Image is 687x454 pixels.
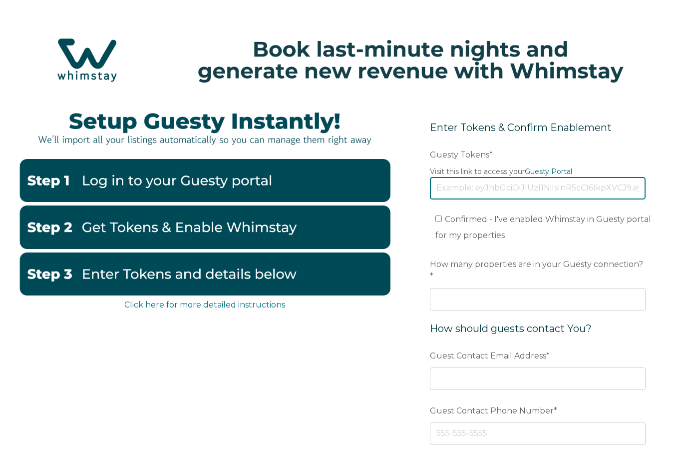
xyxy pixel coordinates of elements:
a: Guesty Portal [525,167,572,176]
legend: Visit this link to access your [430,166,646,177]
span: Guest Contact Email Address [430,348,546,363]
img: instantlyguesty [19,99,390,155]
img: EnterbelowGuesty [19,252,390,295]
span: Enter Tokens & Confirm Enablement [430,121,612,133]
span: Guesty Tokens [430,147,489,162]
img: Guestystep1-2 [19,159,390,202]
input: Confirmed - I've enabled Whimstay in Guesty portal for my properties [435,215,442,222]
img: Hubspot header for SSOB (4) [10,24,677,95]
input: Example: eyJhbGciOiJIUzI1NiIsInR5cCI6IkpXVCJ9.eyJ0b2tlbklkIjoiNjQ2NjA0ODdiNWE1Njg1NzkyMGNjYThkIiw... [430,177,646,199]
a: Click here for more detailed instructions [124,300,285,309]
span: Guest Contact Phone Number [430,403,554,418]
input: 555-555-5555 [430,422,646,444]
span: How many properties are in your Guesty connection? [430,256,643,272]
span: Confirmed - I've enabled Whimstay in Guesty portal for my properties [435,214,651,240]
img: GuestyTokensandenable [19,205,390,248]
span: How should guests contact You? [430,322,592,334]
